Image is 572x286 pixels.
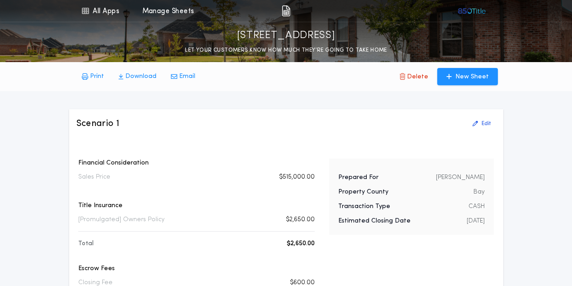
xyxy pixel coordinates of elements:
[457,6,487,15] img: vs-icon
[467,116,496,131] button: Edit
[407,73,428,82] p: Delete
[78,239,94,248] p: Total
[237,29,336,43] p: [STREET_ADDRESS]
[75,68,111,85] button: Print
[287,239,315,248] p: $2,650.00
[338,188,388,197] p: Property County
[78,173,110,182] p: Sales Price
[282,5,290,16] img: img
[437,68,498,85] button: New Sheet
[455,73,489,82] p: New Sheet
[482,120,491,127] p: Edit
[338,202,390,211] p: Transaction Type
[125,72,156,81] p: Download
[179,72,195,81] p: Email
[76,117,120,130] h3: Scenario 1
[338,217,411,226] p: Estimated Closing Date
[338,173,378,182] p: Prepared For
[436,173,485,182] p: [PERSON_NAME]
[468,202,485,211] p: CASH
[279,173,315,182] p: $515,000.00
[473,188,485,197] p: Bay
[111,68,164,85] button: Download
[90,72,104,81] p: Print
[78,215,165,224] p: [Promulgated] Owners Policy
[185,46,387,55] p: LET YOUR CUSTOMERS KNOW HOW MUCH THEY’RE GOING TO TAKE HOME
[164,68,203,85] button: Email
[78,159,315,168] p: Financial Consideration
[78,201,315,210] p: Title Insurance
[467,217,485,226] p: [DATE]
[286,215,315,224] p: $2,650.00
[78,264,315,273] p: Escrow Fees
[392,68,435,85] button: Delete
